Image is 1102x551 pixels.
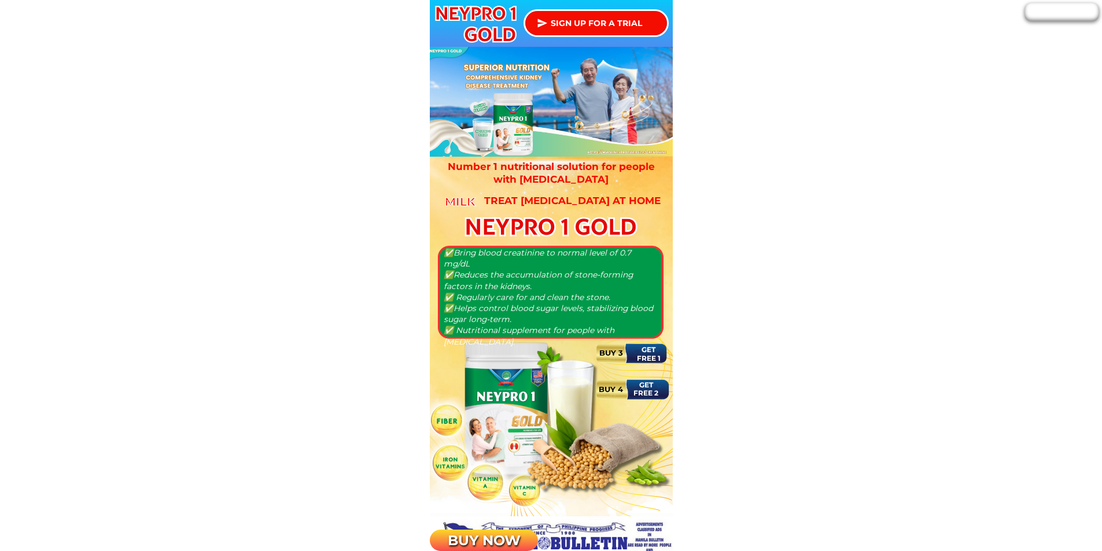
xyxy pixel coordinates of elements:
h3: milk [444,193,477,211]
h3: ✅Bring blood creatinine to normal level of 0.7 mg/dL ✅Reduces the accumulation of stone-forming f... [444,247,657,347]
h3: BUY 4 [592,383,629,395]
h3: Treat [MEDICAL_DATA] at home [477,194,668,207]
h3: GET FREE 2 [629,381,662,398]
h3: GET FREE 1 [632,346,665,363]
h3: Number 1 nutritional solution for people with [MEDICAL_DATA] [445,160,657,186]
p: SIGN UP FOR A TRIAL [525,11,667,35]
h3: BUY 3 [592,347,629,359]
